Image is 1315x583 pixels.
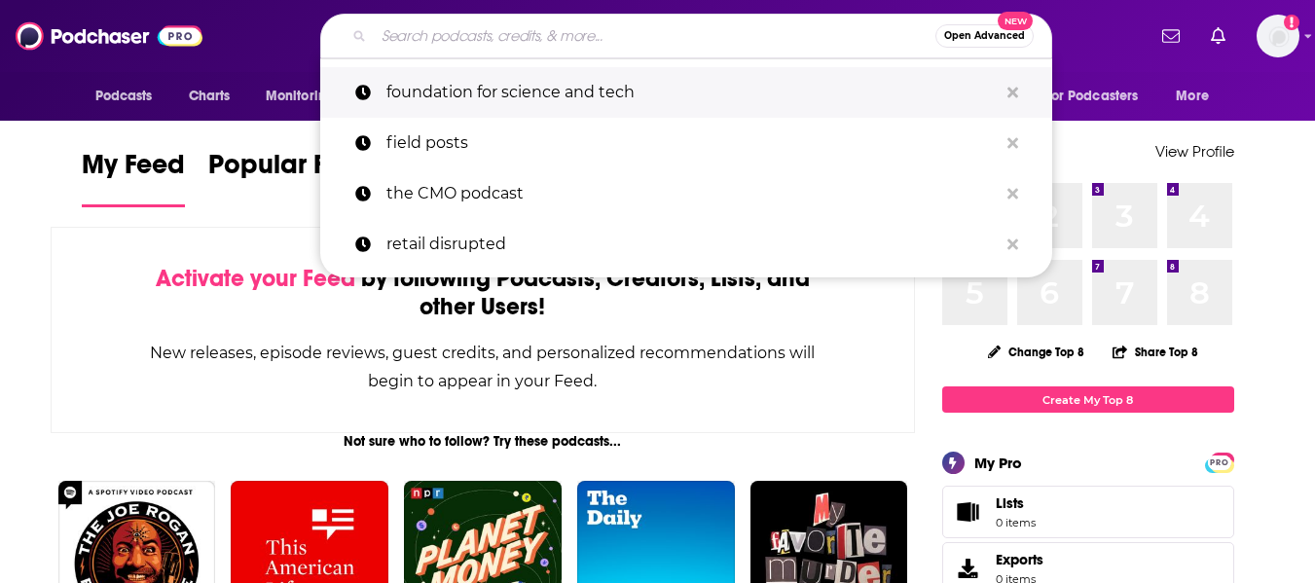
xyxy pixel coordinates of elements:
span: More [1176,83,1209,110]
button: open menu [1033,78,1167,115]
div: New releases, episode reviews, guest credits, and personalized recommendations will begin to appe... [149,339,818,395]
button: Change Top 8 [976,340,1097,364]
p: foundation for science and tech [386,67,998,118]
span: Lists [996,494,1036,512]
a: View Profile [1155,142,1234,161]
a: the CMO podcast [320,168,1052,219]
span: My Feed [82,148,185,193]
span: Popular Feed [208,148,374,193]
a: PRO [1208,455,1231,469]
span: Monitoring [266,83,335,110]
span: Lists [949,498,988,526]
button: Open AdvancedNew [935,24,1034,48]
a: Show notifications dropdown [1203,19,1233,53]
span: Charts [189,83,231,110]
span: Exports [996,551,1043,568]
a: field posts [320,118,1052,168]
div: My Pro [974,454,1022,472]
img: User Profile [1257,15,1299,57]
div: Not sure who to follow? Try these podcasts... [51,433,916,450]
button: Share Top 8 [1112,333,1199,371]
a: My Feed [82,148,185,207]
span: Podcasts [95,83,153,110]
p: retail disrupted [386,219,998,270]
a: Charts [176,78,242,115]
button: open menu [1162,78,1233,115]
a: retail disrupted [320,219,1052,270]
p: field posts [386,118,998,168]
span: Logged in as elleb2btech [1257,15,1299,57]
svg: Add a profile image [1284,15,1299,30]
div: by following Podcasts, Creators, Lists, and other Users! [149,265,818,321]
a: Lists [942,486,1234,538]
span: Activate your Feed [156,264,355,293]
button: open menu [252,78,360,115]
span: Lists [996,494,1024,512]
a: Show notifications dropdown [1154,19,1187,53]
button: open menu [82,78,178,115]
span: New [998,12,1033,30]
span: PRO [1208,455,1231,470]
span: Exports [949,555,988,582]
a: Popular Feed [208,148,374,207]
a: foundation for science and tech [320,67,1052,118]
input: Search podcasts, credits, & more... [374,20,935,52]
a: Create My Top 8 [942,386,1234,413]
button: Show profile menu [1257,15,1299,57]
span: 0 items [996,516,1036,529]
img: Podchaser - Follow, Share and Rate Podcasts [16,18,202,55]
p: the CMO podcast [386,168,998,219]
span: Open Advanced [944,31,1025,41]
span: For Podcasters [1045,83,1139,110]
div: Search podcasts, credits, & more... [320,14,1052,58]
